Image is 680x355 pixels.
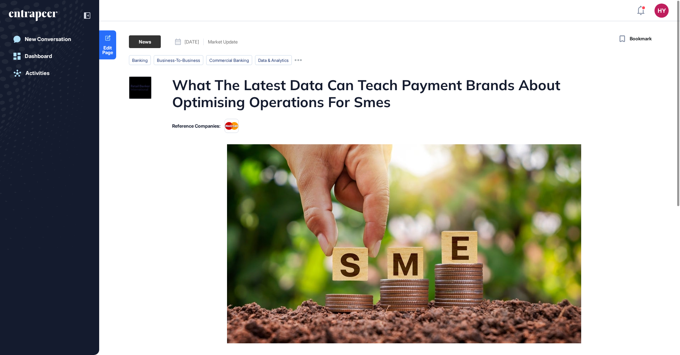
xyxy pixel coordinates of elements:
img: MasterCard.webp [225,119,239,133]
div: Reference Companies: [172,124,220,128]
img: www.retailbankerinternational.com [129,77,151,99]
button: HY [654,4,669,18]
img: What The Latest Data Can Teach Payment Brands About Optimising Operations For Smes [227,144,581,343]
span: [DATE] [185,40,199,44]
a: New Conversation [9,32,90,46]
div: Dashboard [25,53,52,59]
span: Edit Page [99,46,116,55]
span: Bookmark [630,35,652,42]
li: commercial banking [206,55,252,65]
li: banking [129,55,151,65]
a: Dashboard [9,49,90,63]
div: Activities [25,70,50,76]
li: data & analytics [255,55,292,65]
h1: What The Latest Data Can Teach Payment Brands About Optimising Operations For Smes [172,76,634,110]
button: Bookmark [618,34,652,44]
a: Edit Page [99,30,116,59]
a: Activities [9,66,90,80]
div: New Conversation [25,36,71,42]
li: business-to-business [154,55,203,65]
div: entrapeer-logo [9,10,57,21]
div: News [129,35,161,48]
div: Market Update [208,40,238,44]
